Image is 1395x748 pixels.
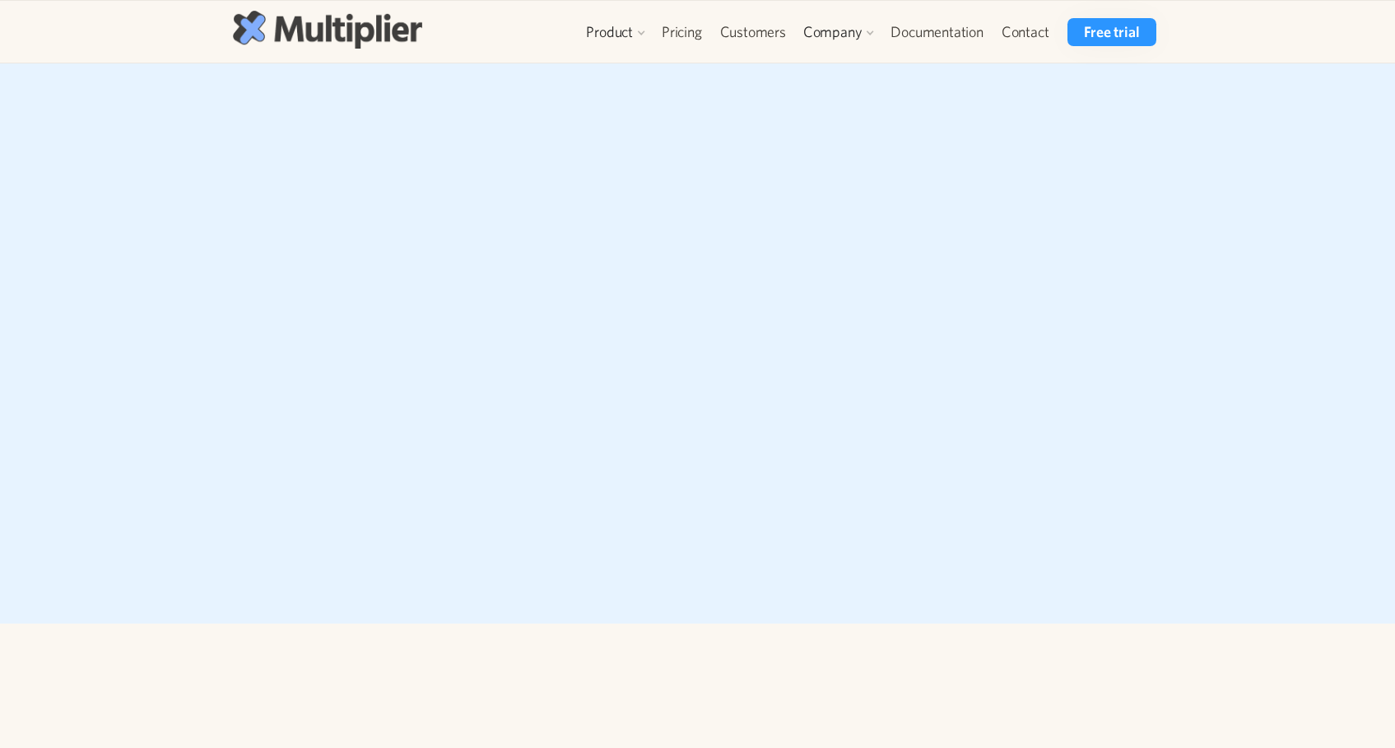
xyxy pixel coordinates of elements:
a: Customers [711,18,795,46]
a: Free trial [1067,18,1156,46]
a: Contact [993,18,1058,46]
div: Product [586,22,633,42]
div: Company [803,22,863,42]
a: Documentation [881,18,992,46]
a: Pricing [653,18,711,46]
